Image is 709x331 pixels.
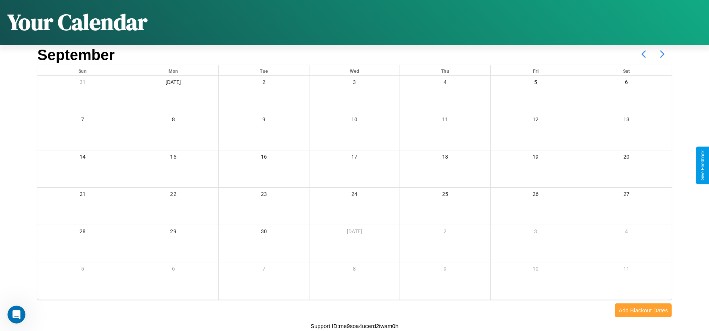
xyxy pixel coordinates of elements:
[219,262,309,278] div: 7
[309,113,400,128] div: 10
[491,262,581,278] div: 10
[37,150,128,166] div: 14
[37,65,128,75] div: Sun
[37,262,128,278] div: 5
[491,65,581,75] div: Fri
[219,188,309,203] div: 23
[309,150,400,166] div: 17
[128,262,218,278] div: 6
[581,225,672,240] div: 4
[581,76,672,91] div: 6
[400,150,490,166] div: 18
[581,262,672,278] div: 11
[311,321,398,331] p: Support ID: me9soa4ucerd2iwam0h
[219,225,309,240] div: 30
[581,188,672,203] div: 27
[491,225,581,240] div: 3
[309,225,400,240] div: [DATE]
[37,225,128,240] div: 28
[219,65,309,75] div: Tue
[128,76,218,91] div: [DATE]
[581,113,672,128] div: 13
[491,113,581,128] div: 12
[615,303,672,317] button: Add Blackout Dates
[491,76,581,91] div: 5
[700,150,705,181] div: Give Feedback
[128,188,218,203] div: 22
[37,47,115,63] h2: September
[309,76,400,91] div: 3
[7,7,147,37] h1: Your Calendar
[400,113,490,128] div: 11
[400,65,490,75] div: Thu
[219,76,309,91] div: 2
[581,150,672,166] div: 20
[309,65,400,75] div: Wed
[491,150,581,166] div: 19
[400,76,490,91] div: 4
[219,113,309,128] div: 9
[128,225,218,240] div: 29
[219,150,309,166] div: 16
[7,306,25,324] iframe: Intercom live chat
[491,188,581,203] div: 26
[128,113,218,128] div: 8
[309,262,400,278] div: 8
[128,150,218,166] div: 15
[581,65,672,75] div: Sat
[309,188,400,203] div: 24
[400,225,490,240] div: 2
[128,65,218,75] div: Mon
[400,188,490,203] div: 25
[400,262,490,278] div: 9
[37,76,128,91] div: 31
[37,188,128,203] div: 21
[37,113,128,128] div: 7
